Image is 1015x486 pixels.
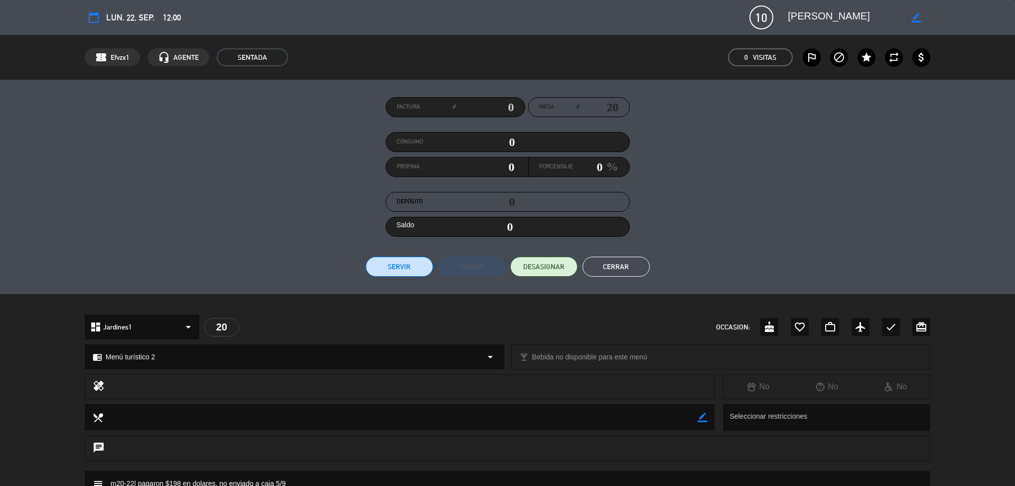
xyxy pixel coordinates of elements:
input: 0 [455,100,514,115]
label: Depósito [397,197,456,207]
i: border_color [698,413,707,422]
i: healing [93,380,105,394]
label: Propina [397,162,456,172]
span: Efvzx1 [111,52,130,63]
div: No [724,380,792,393]
div: No [861,380,930,393]
span: lun. 22, sep. [106,10,154,24]
i: repeat [888,51,900,63]
button: DESASIGNAR [510,257,578,277]
label: Consumo [397,137,456,147]
i: outlined_flag [806,51,818,63]
i: favorite_border [794,321,806,333]
span: OCCASION: [716,322,750,333]
span: 12:00 [163,10,181,24]
i: block [833,51,845,63]
button: Cerrar [582,257,650,277]
i: cake [763,321,775,333]
button: Servir [366,257,433,277]
input: 0 [573,160,603,174]
em: % [603,157,618,176]
i: card_giftcard [915,321,927,333]
label: Factura [397,102,455,112]
span: 10 [749,5,773,29]
span: Menú turístico 2 [106,351,155,363]
span: Bebida no disponible para este menú [532,351,647,363]
i: work_outline [824,321,836,333]
i: dashboard [90,321,102,333]
div: No [792,380,861,393]
span: Jardines1 [103,322,132,333]
label: Porcentaje [539,162,573,172]
button: Cobrar [438,257,505,277]
i: local_bar [519,352,529,362]
div: 20 [204,318,239,336]
i: check [885,321,897,333]
label: Saldo [397,219,415,231]
i: star [861,51,872,63]
i: arrow_drop_down [484,351,496,363]
em: # [576,102,579,112]
i: arrow_drop_down [182,321,194,333]
em: Visitas [753,52,776,63]
i: chrome_reader_mode [93,352,102,362]
span: Mesa [539,102,554,112]
input: 0 [456,135,515,150]
span: DESASIGNAR [523,262,565,272]
em: # [452,102,455,112]
span: 0 [744,52,748,63]
input: 0 [455,160,515,174]
i: chat [93,442,105,456]
button: calendar_today [85,8,103,26]
i: border_color [911,13,921,22]
span: SENTADA [217,48,288,66]
span: confirmation_number [95,51,107,63]
span: AGENTE [173,52,199,63]
i: calendar_today [88,11,100,23]
input: number [579,100,619,115]
i: local_dining [92,412,103,423]
i: airplanemode_active [855,321,867,333]
i: attach_money [915,51,927,63]
i: headset_mic [158,51,170,63]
